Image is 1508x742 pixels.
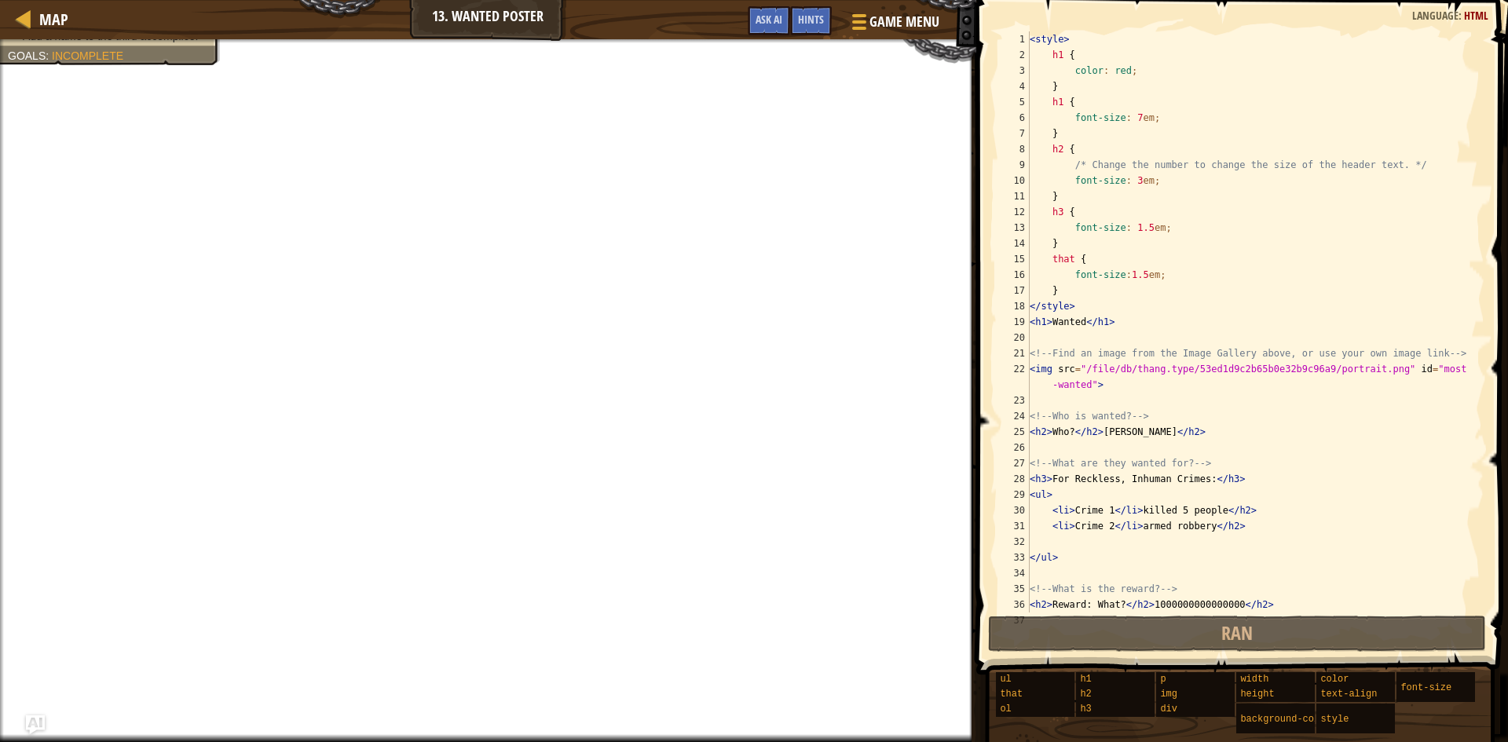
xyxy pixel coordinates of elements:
[1080,674,1091,685] font: h1
[998,330,1030,345] div: 20
[1412,8,1459,23] span: Language
[998,424,1030,440] div: 25
[998,204,1030,220] div: 12
[998,471,1030,487] div: 28
[998,455,1030,471] div: 27
[998,173,1030,188] div: 10
[1160,689,1177,700] span: img
[998,298,1030,314] div: 18
[998,283,1030,298] div: 17
[998,126,1030,141] div: 7
[1000,689,1023,700] font: that
[39,9,68,30] span: Map
[998,314,1030,330] div: 19
[998,565,1030,581] div: 34
[756,12,782,27] font: Ask AI
[748,6,790,35] button: Ask AI
[998,361,1030,393] div: 22
[1221,620,1253,645] span: Ran
[998,188,1030,204] div: 11
[998,393,1030,408] div: 23
[998,597,1030,612] div: 36
[998,79,1030,94] div: 4
[1000,704,1011,715] span: ol
[998,63,1030,79] div: 3
[1160,704,1177,715] span: div
[1019,34,1025,45] font: 1
[998,220,1030,236] div: 13
[26,715,45,734] button: Ask AI
[998,236,1030,251] div: 14
[52,49,123,62] span: Incomplete
[798,12,824,27] span: Hints
[1240,714,1330,725] span: background-color
[998,110,1030,126] div: 6
[998,47,1030,63] div: 2
[998,581,1030,597] div: 35
[1080,689,1091,700] span: h2
[998,157,1030,173] div: 9
[1320,714,1349,725] span: style
[998,94,1030,110] div: 5
[1240,689,1274,700] span: height
[988,616,1486,652] button: Ran
[998,141,1030,157] div: 8
[1080,704,1091,715] font: h3
[998,440,1030,455] div: 26
[1459,8,1464,23] span: :
[1464,8,1488,23] span: HTML
[8,49,46,62] span: Goals
[1320,674,1349,685] span: color
[998,550,1030,565] div: 33
[998,518,1030,534] div: 31
[869,12,939,32] span: Game Menu
[998,408,1030,424] div: 24
[998,267,1030,283] div: 16
[840,6,949,43] button: Game Menu
[1400,682,1451,693] span: font-size
[1000,674,1011,685] span: ul
[31,9,68,30] a: Map
[998,487,1030,503] div: 29
[1320,689,1377,700] span: text-align
[1240,674,1268,685] span: width
[998,503,1030,518] div: 30
[998,612,1030,628] div: 37
[998,345,1030,361] div: 21
[998,251,1030,267] div: 15
[46,49,52,62] span: :
[1160,674,1166,685] span: p
[998,534,1030,550] div: 32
